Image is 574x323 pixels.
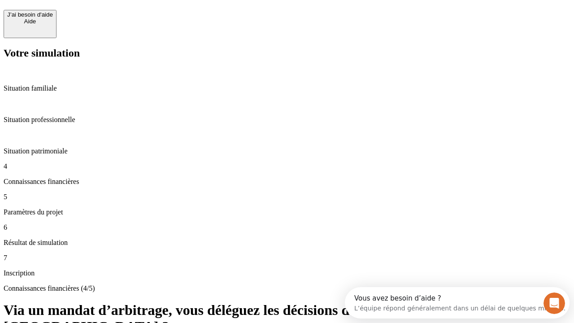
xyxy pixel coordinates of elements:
p: Connaissances financières (4/5) [4,284,570,292]
div: L’équipe répond généralement dans un délai de quelques minutes. [9,15,221,24]
p: 4 [4,162,570,170]
iframe: Intercom live chat [544,292,565,314]
p: Résultat de simulation [4,239,570,247]
p: 6 [4,223,570,231]
p: Situation patrimoniale [4,147,570,155]
div: Ouvrir le Messenger Intercom [4,4,247,28]
p: 5 [4,193,570,201]
div: J’ai besoin d'aide [7,11,53,18]
div: Aide [7,18,53,25]
p: Connaissances financières [4,178,570,186]
iframe: Intercom live chat discovery launcher [345,287,570,319]
p: Paramètres du projet [4,208,570,216]
div: Vous avez besoin d’aide ? [9,8,221,15]
p: Inscription [4,269,570,277]
p: Situation familiale [4,84,570,92]
button: J’ai besoin d'aideAide [4,10,57,38]
h2: Votre simulation [4,47,570,59]
p: 7 [4,254,570,262]
p: Situation professionnelle [4,116,570,124]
